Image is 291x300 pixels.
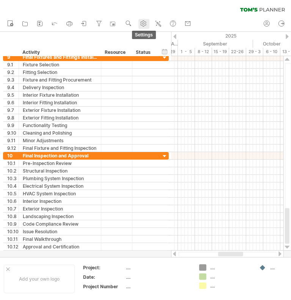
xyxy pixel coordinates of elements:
[23,213,97,220] div: Landscaping Inspection
[246,48,263,56] div: 29 - 3
[83,264,125,271] div: Project:
[23,61,97,68] div: Fixture Selection
[23,236,97,243] div: Final Walkthrough
[7,160,19,167] div: 10.1
[7,99,19,106] div: 9.6
[7,236,19,243] div: 10.11
[7,129,19,137] div: 9.10
[83,274,125,280] div: Date:
[7,145,19,152] div: 9.12
[4,265,75,293] div: Add your own logo
[178,48,195,56] div: 1 - 5
[23,99,97,106] div: Interior Fitting Installation
[7,167,19,174] div: 10.2
[229,48,246,56] div: 22-26
[23,53,97,61] div: Final Fixtures and Fittings Installations
[23,122,97,129] div: Functionality Testing
[178,40,253,48] div: September 2025
[7,220,19,228] div: 10.9
[23,76,97,83] div: Fixture and Fitting Procurement
[7,122,19,129] div: 9.9
[7,137,19,144] div: 9.11
[138,19,149,29] a: settings
[195,48,212,56] div: 8 - 12
[23,228,97,235] div: Issue Resolution
[7,53,19,61] div: 9
[7,114,19,121] div: 9.8
[7,152,19,159] div: 10
[263,48,280,56] div: 6 - 10
[7,228,19,235] div: 10.10
[83,283,125,290] div: Project Number
[7,69,19,76] div: 9.2
[23,190,97,197] div: HVAC System Inspection
[22,49,97,56] div: Activity
[210,264,252,271] div: ....
[23,152,97,159] div: Final Inspection and Approval
[23,198,97,205] div: Interior Inspection
[7,243,19,250] div: 10.12
[7,107,19,114] div: 9.7
[210,273,252,280] div: ....
[7,190,19,197] div: 10.5
[7,61,19,68] div: 9.1
[23,145,97,152] div: Final Fixture and Fitting Inspection
[126,283,190,290] div: ....
[23,167,97,174] div: Structural Inspection
[23,107,97,114] div: Exterior Fixture Installation
[23,69,97,76] div: Fitting Selection
[23,137,97,144] div: Minor Adjustments
[126,264,190,271] div: ....
[23,114,97,121] div: Exterior Fitting Installation
[7,175,19,182] div: 10.3
[23,182,97,190] div: Electrical System Inspection
[7,182,19,190] div: 10.4
[132,31,156,39] span: settings
[7,76,19,83] div: 9.3
[7,213,19,220] div: 10.8
[7,198,19,205] div: 10.6
[210,283,252,289] div: ....
[23,175,97,182] div: Plumbing System Inspection
[136,49,153,56] div: Status
[7,205,19,212] div: 10.7
[23,205,97,212] div: Exterior Inspection
[23,220,97,228] div: Code Compliance Review
[7,84,19,91] div: 9.4
[23,91,97,99] div: Interior Fixture Installation
[212,48,229,56] div: 15 - 19
[23,129,97,137] div: Cleaning and Polishing
[23,243,97,250] div: Approval and Certification
[23,160,97,167] div: Pre-Inspection Review
[105,49,128,56] div: Resource
[7,91,19,99] div: 9.5
[126,274,190,280] div: ....
[23,84,97,91] div: Delivery Inspection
